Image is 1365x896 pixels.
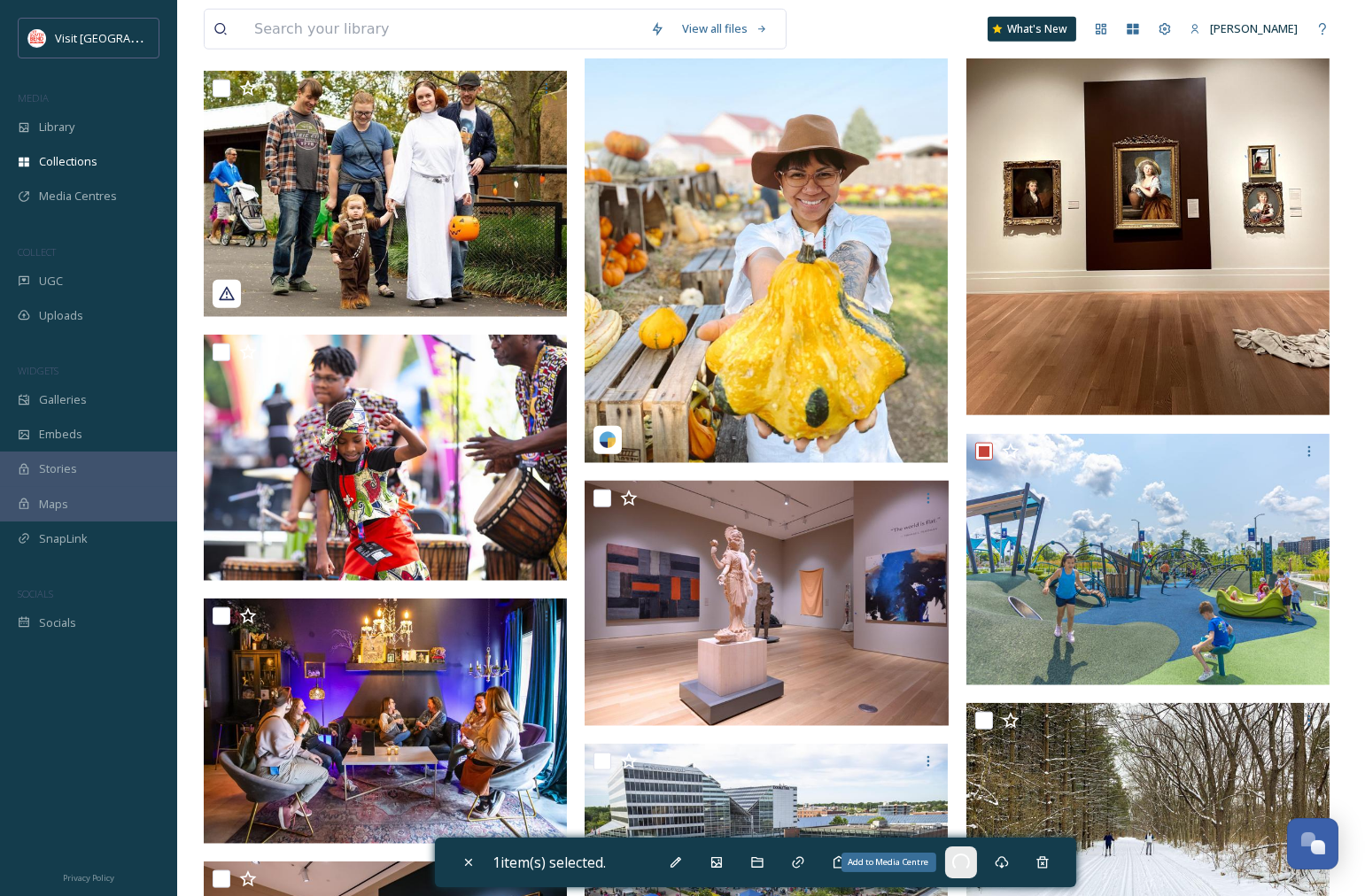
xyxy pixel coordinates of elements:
img: 6d0707b40774b8d4a2ab430392874cab277cc77d0edc6d9733bd15eb04d958c6.jpg [585,480,953,726]
a: View all files [673,12,777,46]
span: Privacy Policy [63,872,114,884]
span: Visit [GEOGRAPHIC_DATA] [55,29,192,46]
img: 240418 Tacos and Tequila Trail_006.jpg [204,599,572,845]
span: WIDGETS [18,364,58,377]
span: Stories [39,460,77,477]
a: What's New [988,17,1076,42]
span: Media Centres [39,188,117,205]
a: [PERSON_NAME] [1181,12,1307,46]
span: 1 item(s) selected. [493,852,607,873]
img: 0ee4d6fb-89a9-4e8e-77a8-47e2854badde.jpg [585,9,948,463]
img: vsbm-stackedMISH_CMYKlogo2017.jpg [28,29,46,47]
img: 240914 Fusion Fest_041.jpg [204,335,572,581]
span: SOCIALS [18,587,53,600]
img: snapsea-logo.png [599,431,617,449]
span: Socials [39,614,76,631]
a: Privacy Policy [63,866,114,887]
span: Collections [39,153,97,170]
span: Library [39,119,74,135]
span: Maps [39,496,68,513]
span: UGC [39,273,63,290]
span: [PERSON_NAME] [1210,20,1298,36]
input: Search your library [245,10,641,49]
span: Galleries [39,391,87,408]
span: SnapLink [39,530,88,547]
img: howardpark_676.jpg [966,434,1330,686]
span: Embeds [39,426,82,443]
img: 40563ae40b590783d7e0dced9a79d128de339070be8bcdf0b97209ce534f1eab.jpg [204,71,572,317]
button: Open Chat [1287,818,1338,869]
span: Uploads [39,307,83,324]
span: COLLECT [18,245,56,259]
div: Add to Media Centre [841,853,936,872]
span: MEDIA [18,91,49,104]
